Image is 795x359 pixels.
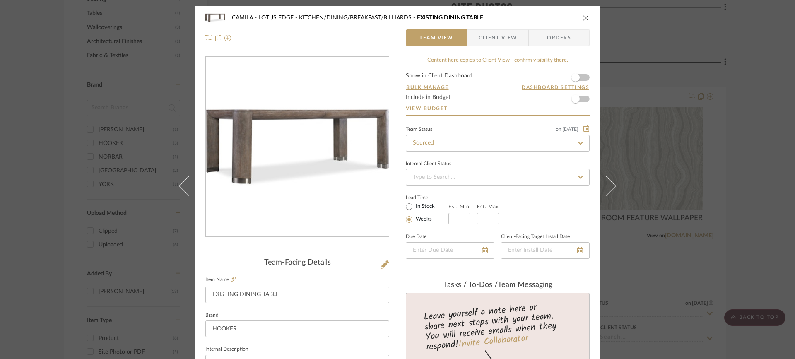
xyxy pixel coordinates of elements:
span: Tasks / To-Dos / [443,281,498,289]
a: Invite Collaborator [458,331,529,352]
div: Leave yourself a note here or share next steps with your team. You will receive emails when they ... [405,299,591,354]
label: Est. Max [477,204,499,210]
input: Enter Brand [205,320,389,337]
span: Client View [479,29,517,46]
label: Due Date [406,235,426,239]
a: View Budget [406,105,590,112]
span: Orders [538,29,580,46]
input: Enter Install Date [501,242,590,259]
label: Lead Time [406,194,448,201]
span: KITCHEN/DINING/BREAKFAST/BILLIARDS [299,15,417,21]
div: Internal Client Status [406,162,451,166]
input: Enter Due Date [406,242,494,259]
label: Brand [205,313,219,318]
label: Internal Description [205,347,248,352]
div: Team Status [406,128,432,132]
span: Team View [419,29,453,46]
input: Type to Search… [406,169,590,186]
input: Type to Search… [406,135,590,152]
label: Est. Min [448,204,470,210]
span: on [556,127,561,132]
label: Client-Facing Target Install Date [501,235,570,239]
span: EXISTING DINING TABLE [417,15,483,21]
button: close [582,14,590,22]
img: dda6cb29-85e3-46b5-8bc3-3f5a0ba6e60b_436x436.jpg [206,78,389,216]
input: Enter Item Name [205,287,389,303]
div: Content here copies to Client View - confirm visibility there. [406,56,590,65]
label: Weeks [414,216,432,223]
label: Item Name [205,276,236,283]
button: Dashboard Settings [521,84,590,91]
div: 0 [206,78,389,216]
img: dda6cb29-85e3-46b5-8bc3-3f5a0ba6e60b_48x40.jpg [205,10,225,26]
span: [DATE] [561,126,579,132]
button: Bulk Manage [406,84,449,91]
div: team Messaging [406,281,590,290]
mat-radio-group: Select item type [406,201,448,224]
span: CAMILA - LOTUS EDGE [232,15,299,21]
label: In Stock [414,203,435,210]
div: Team-Facing Details [205,258,389,267]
